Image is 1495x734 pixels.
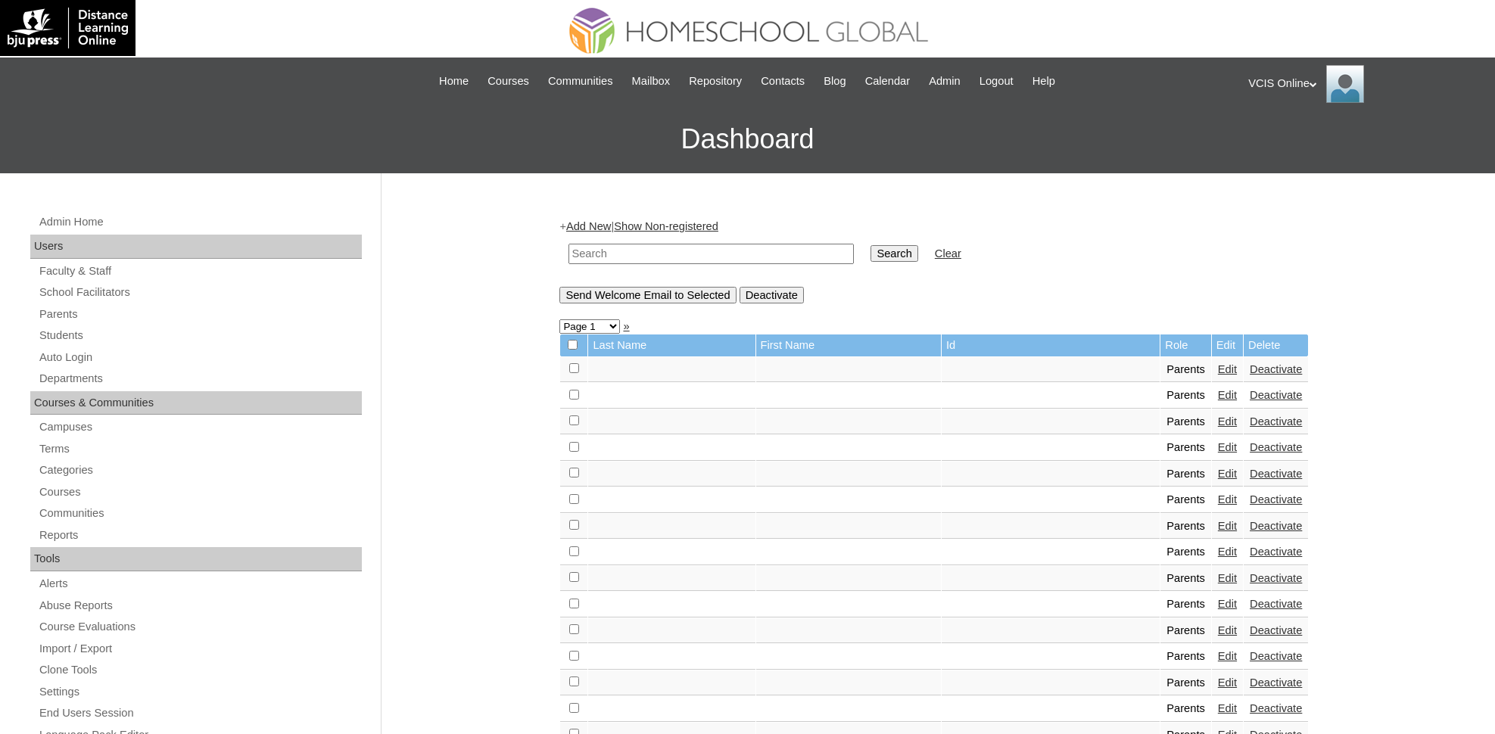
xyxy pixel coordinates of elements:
[632,73,671,90] span: Mailbox
[38,596,362,615] a: Abuse Reports
[921,73,968,90] a: Admin
[588,334,755,356] td: Last Name
[1218,363,1237,375] a: Edit
[1160,592,1211,617] td: Parents
[1160,462,1211,487] td: Parents
[1250,520,1302,532] a: Deactivate
[38,639,362,658] a: Import / Export
[942,334,1160,356] td: Id
[935,247,961,260] a: Clear
[1160,514,1211,540] td: Parents
[614,220,718,232] a: Show Non-registered
[38,483,362,502] a: Courses
[38,526,362,545] a: Reports
[38,418,362,437] a: Campuses
[1160,383,1211,409] td: Parents
[559,219,1309,303] div: + |
[1218,702,1237,714] a: Edit
[1160,334,1211,356] td: Role
[1218,468,1237,480] a: Edit
[38,348,362,367] a: Auto Login
[38,574,362,593] a: Alerts
[1250,389,1302,401] a: Deactivate
[38,283,362,302] a: School Facilitators
[865,73,910,90] span: Calendar
[1160,670,1211,696] td: Parents
[1250,702,1302,714] a: Deactivate
[929,73,961,90] span: Admin
[1218,415,1237,428] a: Edit
[30,235,362,259] div: Users
[1250,441,1302,453] a: Deactivate
[740,287,804,303] input: Deactivate
[1025,73,1063,90] a: Help
[8,8,128,48] img: logo-white.png
[568,244,854,264] input: Search
[1218,441,1237,453] a: Edit
[38,661,362,680] a: Clone Tools
[1248,65,1480,103] div: VCIS Online
[1160,357,1211,383] td: Parents
[871,245,917,262] input: Search
[1250,363,1302,375] a: Deactivate
[1218,650,1237,662] a: Edit
[38,440,362,459] a: Terms
[1244,334,1308,356] td: Delete
[1160,435,1211,461] td: Parents
[623,320,629,332] a: »
[1250,468,1302,480] a: Deactivate
[756,334,941,356] td: First Name
[1032,73,1055,90] span: Help
[1218,624,1237,636] a: Edit
[548,73,613,90] span: Communities
[681,73,749,90] a: Repository
[1326,65,1364,103] img: VCIS Online Admin
[624,73,678,90] a: Mailbox
[38,683,362,701] a: Settings
[38,704,362,723] a: End Users Session
[1160,696,1211,722] td: Parents
[540,73,621,90] a: Communities
[1250,624,1302,636] a: Deactivate
[1160,487,1211,513] td: Parents
[1218,546,1237,558] a: Edit
[1218,598,1237,610] a: Edit
[480,73,537,90] a: Courses
[689,73,742,90] span: Repository
[858,73,917,90] a: Calendar
[1160,540,1211,565] td: Parents
[1250,598,1302,610] a: Deactivate
[38,213,362,232] a: Admin Home
[38,262,362,281] a: Faculty & Staff
[30,547,362,571] div: Tools
[559,287,736,303] input: Send Welcome Email to Selected
[972,73,1021,90] a: Logout
[1160,566,1211,592] td: Parents
[8,105,1487,173] h3: Dashboard
[1160,409,1211,435] td: Parents
[1218,389,1237,401] a: Edit
[1218,572,1237,584] a: Edit
[1160,618,1211,644] td: Parents
[816,73,853,90] a: Blog
[431,73,476,90] a: Home
[753,73,812,90] a: Contacts
[1160,644,1211,670] td: Parents
[38,369,362,388] a: Departments
[1218,676,1237,689] a: Edit
[980,73,1014,90] span: Logout
[1250,415,1302,428] a: Deactivate
[38,305,362,324] a: Parents
[38,326,362,345] a: Students
[566,220,611,232] a: Add New
[439,73,469,90] span: Home
[824,73,846,90] span: Blog
[30,391,362,415] div: Courses & Communities
[1250,650,1302,662] a: Deactivate
[38,504,362,523] a: Communities
[1218,493,1237,505] a: Edit
[487,73,529,90] span: Courses
[1250,546,1302,558] a: Deactivate
[1218,520,1237,532] a: Edit
[1250,572,1302,584] a: Deactivate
